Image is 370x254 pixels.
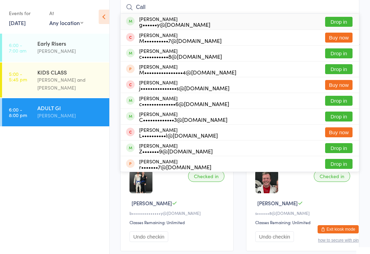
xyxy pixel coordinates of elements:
[325,159,353,169] button: Drop in
[325,64,353,74] button: Drop in
[9,107,27,118] time: 6:00 - 8:00 pm
[37,47,103,55] div: [PERSON_NAME]
[188,170,224,182] div: Checked in
[2,98,109,126] a: 6:00 -8:00 pmADULT GI[PERSON_NAME]
[37,112,103,119] div: [PERSON_NAME]
[129,231,168,242] button: Undo checkin
[132,199,172,207] span: [PERSON_NAME]
[49,19,83,26] div: Any location
[139,117,227,122] div: C•••••••••••••3@[DOMAIN_NAME]
[325,48,353,58] button: Drop in
[129,219,226,225] div: Classes Remaining: Unlimited
[129,170,152,193] img: image1727394899.png
[325,80,353,90] button: Buy now
[37,104,103,112] div: ADULT GI
[139,143,213,154] div: [PERSON_NAME]
[2,34,109,62] a: 6:00 -7:00 amEarly Risers[PERSON_NAME]
[9,42,26,53] time: 6:00 - 7:00 am
[257,199,298,207] span: [PERSON_NAME]
[255,231,294,242] button: Undo checkin
[9,19,26,26] a: [DATE]
[139,69,236,75] div: M••••••••••••••••4@[DOMAIN_NAME]
[325,143,353,153] button: Drop in
[139,111,227,122] div: [PERSON_NAME]
[139,85,230,91] div: j•••••••••••••••s@[DOMAIN_NAME]
[139,22,210,27] div: g••••••y@[DOMAIN_NAME]
[9,8,42,19] div: Events for
[139,54,222,59] div: c•••••••••••8@[DOMAIN_NAME]
[139,127,218,138] div: [PERSON_NAME]
[139,164,211,170] div: r•••••••7@[DOMAIN_NAME]
[9,71,27,82] time: 5:00 - 5:45 pm
[255,219,352,225] div: Classes Remaining: Unlimited
[325,96,353,106] button: Drop in
[37,68,103,76] div: KIDS CLASS
[139,95,229,106] div: [PERSON_NAME]
[318,238,359,243] button: how to secure with pin
[139,32,222,43] div: [PERSON_NAME]
[37,39,103,47] div: Early Risers
[325,112,353,122] button: Drop in
[139,38,222,43] div: M••••••••••7@[DOMAIN_NAME]
[325,33,353,43] button: Buy now
[49,8,83,19] div: At
[255,170,278,193] img: image1732778011.png
[139,16,210,27] div: [PERSON_NAME]
[129,210,226,216] div: b••••••••••••••y@[DOMAIN_NAME]
[139,48,222,59] div: [PERSON_NAME]
[139,80,230,91] div: [PERSON_NAME]
[325,127,353,137] button: Buy now
[2,62,109,97] a: 5:00 -5:45 pmKIDS CLASS[PERSON_NAME] and [PERSON_NAME]
[314,170,350,182] div: Checked in
[139,148,213,154] div: Z•••••••9@[DOMAIN_NAME]
[37,76,103,92] div: [PERSON_NAME] and [PERSON_NAME]
[139,64,236,75] div: [PERSON_NAME]
[318,225,359,233] button: Exit kiosk mode
[139,132,218,138] div: L••••••••••l@[DOMAIN_NAME]
[255,210,352,216] div: s••••••8@[DOMAIN_NAME]
[325,17,353,27] button: Drop in
[139,101,229,106] div: c••••••••••••••6@[DOMAIN_NAME]
[139,159,211,170] div: [PERSON_NAME]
